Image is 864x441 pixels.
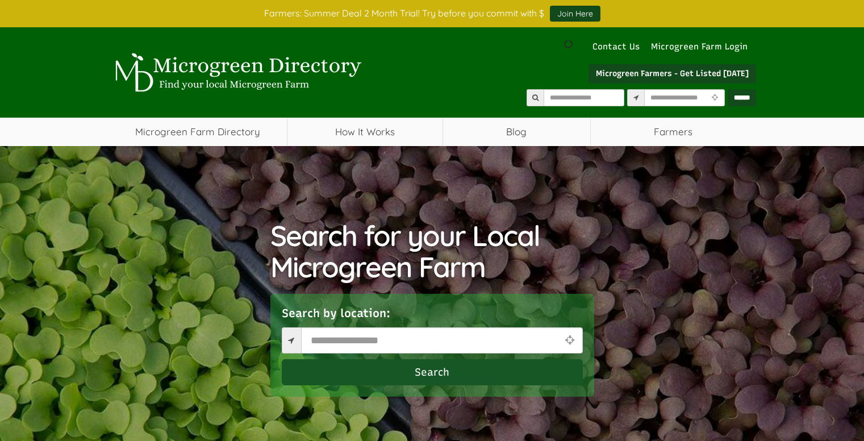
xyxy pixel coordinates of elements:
[287,118,443,146] a: How It Works
[591,118,756,146] span: Farmers
[108,118,287,146] a: Microgreen Farm Directory
[282,305,390,322] label: Search by location:
[282,359,583,385] button: Search
[100,6,765,22] div: Farmers: Summer Deal 2 Month Trial! Try before you commit with $
[270,220,594,282] h1: Search for your Local Microgreen Farm
[709,94,721,102] i: Use Current Location
[587,41,645,53] a: Contact Us
[108,53,364,93] img: Microgreen Directory
[651,41,753,53] a: Microgreen Farm Login
[550,6,600,22] a: Join Here
[443,118,590,146] a: Blog
[562,335,577,346] i: Use Current Location
[588,64,756,84] a: Microgreen Farmers - Get Listed [DATE]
